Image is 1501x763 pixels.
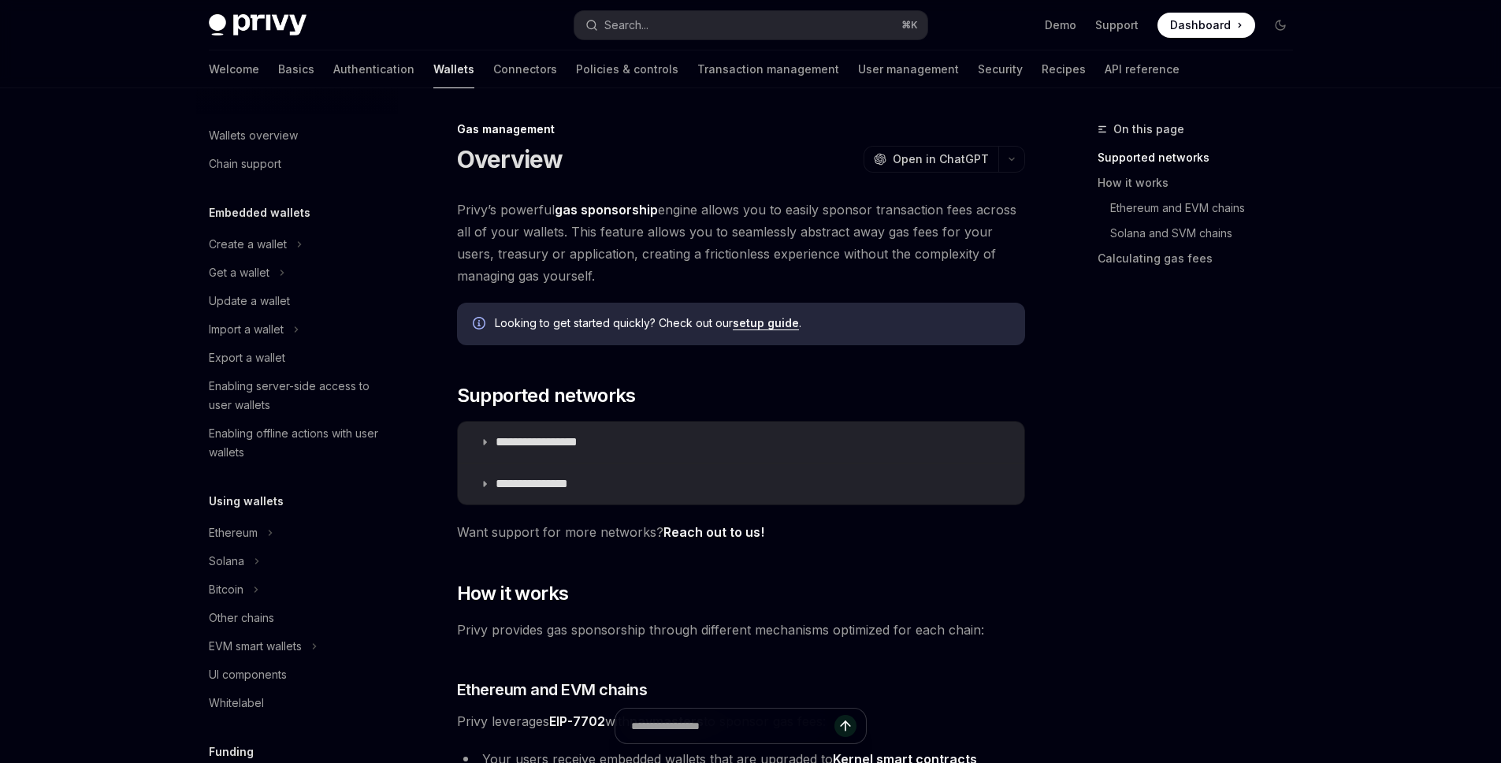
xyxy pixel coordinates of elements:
[457,121,1025,137] div: Gas management
[663,524,764,541] a: Reach out to us!
[209,609,274,627] div: Other chains
[209,492,284,511] h5: Using wallets
[457,619,1025,641] span: Privy provides gas sponsorship through different mechanisms optimized for each chain:
[555,202,658,218] strong: gas sponsorship
[576,50,678,88] a: Policies & controls
[1045,17,1076,33] a: Demo
[196,150,398,178] a: Chain support
[473,317,489,333] svg: Info
[209,14,307,36] img: dark logo
[209,424,388,462] div: Enabling offline actions with user wallets
[196,689,398,717] a: Whitelabel
[209,694,264,713] div: Whitelabel
[574,11,927,39] button: Search...⌘K
[733,316,799,330] a: setup guide
[978,50,1023,88] a: Security
[457,145,563,173] h1: Overview
[1098,246,1306,271] a: Calculating gas fees
[864,146,998,173] button: Open in ChatGPT
[209,203,310,222] h5: Embedded wallets
[209,523,258,542] div: Ethereum
[209,637,302,656] div: EVM smart wallets
[209,263,269,282] div: Get a wallet
[1110,195,1306,221] a: Ethereum and EVM chains
[209,154,281,173] div: Chain support
[196,419,398,467] a: Enabling offline actions with user wallets
[457,581,569,606] span: How it works
[209,126,298,145] div: Wallets overview
[1098,145,1306,170] a: Supported networks
[1095,17,1139,33] a: Support
[196,287,398,315] a: Update a wallet
[209,665,287,684] div: UI components
[333,50,414,88] a: Authentication
[196,344,398,372] a: Export a wallet
[495,315,1009,331] span: Looking to get started quickly? Check out our .
[1170,17,1231,33] span: Dashboard
[858,50,959,88] a: User management
[1098,170,1306,195] a: How it works
[457,199,1025,287] span: Privy’s powerful engine allows you to easily sponsor transaction fees across all of your wallets....
[493,50,557,88] a: Connectors
[457,383,636,408] span: Supported networks
[901,19,918,32] span: ⌘ K
[834,715,856,737] button: Send message
[209,235,287,254] div: Create a wallet
[209,320,284,339] div: Import a wallet
[196,121,398,150] a: Wallets overview
[893,151,989,167] span: Open in ChatGPT
[209,580,243,599] div: Bitcoin
[196,661,398,689] a: UI components
[697,50,839,88] a: Transaction management
[1157,13,1255,38] a: Dashboard
[457,679,648,701] span: Ethereum and EVM chains
[209,552,244,571] div: Solana
[209,292,290,311] div: Update a wallet
[1105,50,1180,88] a: API reference
[433,50,474,88] a: Wallets
[1268,13,1293,38] button: Toggle dark mode
[457,521,1025,543] span: Want support for more networks?
[209,743,254,761] h5: Funding
[1113,120,1184,139] span: On this page
[278,50,314,88] a: Basics
[196,372,398,419] a: Enabling server-side access to user wallets
[1042,50,1086,88] a: Recipes
[196,604,398,632] a: Other chains
[209,348,285,367] div: Export a wallet
[1110,221,1306,246] a: Solana and SVM chains
[604,16,648,35] div: Search...
[209,50,259,88] a: Welcome
[209,377,388,415] div: Enabling server-side access to user wallets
